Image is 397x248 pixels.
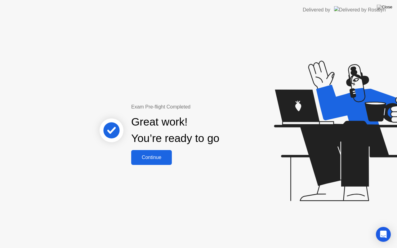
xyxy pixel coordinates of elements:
img: Delivered by Rosalyn [334,6,386,13]
div: Great work! You’re ready to go [131,114,219,147]
div: Continue [133,155,170,160]
button: Continue [131,150,172,165]
div: Delivered by [303,6,330,14]
img: Close [377,5,392,10]
div: Exam Pre-flight Completed [131,103,259,111]
div: Open Intercom Messenger [376,227,391,242]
